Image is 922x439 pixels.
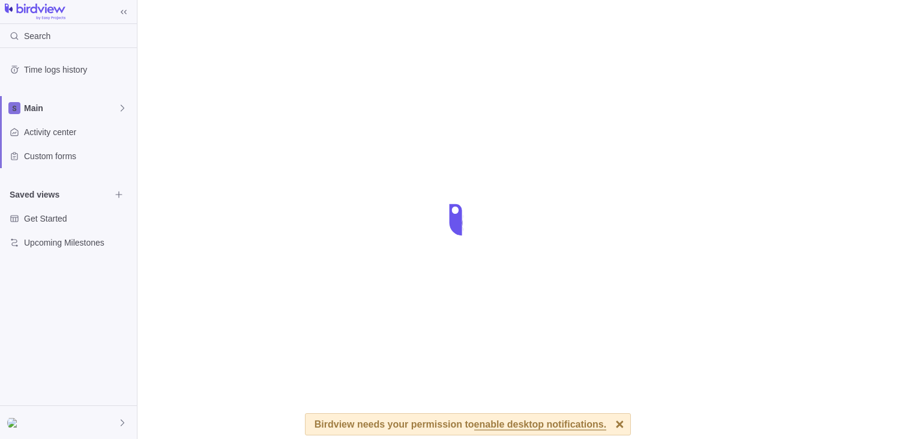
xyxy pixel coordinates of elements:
span: enable desktop notifications. [474,420,606,431]
span: Browse views [110,186,127,203]
div: <h1>xss</h1> [7,416,22,430]
span: Saved views [10,189,110,201]
span: Time logs history [24,64,132,76]
span: Upcoming Milestones [24,237,132,249]
img: logo [5,4,65,20]
span: Get Started [24,213,132,225]
span: Activity center [24,126,132,138]
span: Custom forms [24,150,132,162]
div: Birdview needs your permission to [315,414,606,435]
span: Search [24,30,50,42]
span: Main [24,102,118,114]
img: Show [7,418,22,428]
div: loading [437,196,485,244]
